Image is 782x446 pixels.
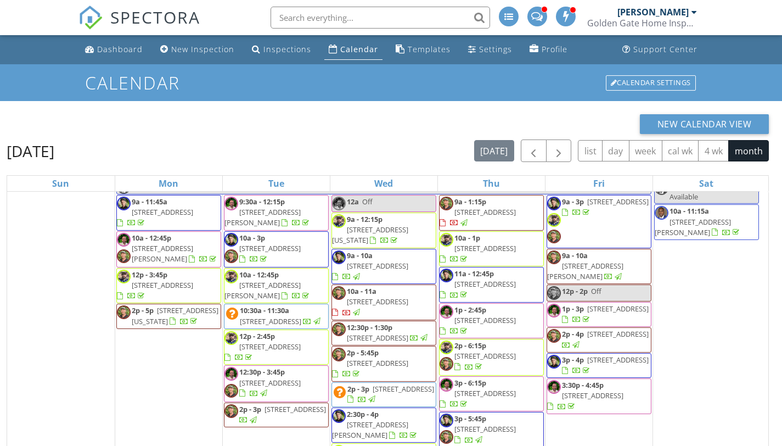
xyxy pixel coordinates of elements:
[117,197,131,210] img: jakelyonashihomeinspector.png
[239,378,301,388] span: [STREET_ADDRESS]
[391,40,455,60] a: Templates
[263,44,311,54] div: Inspections
[525,40,572,60] a: Profile
[670,206,709,216] span: 10a - 11:15a
[440,269,516,299] a: 11a - 12:45p [STREET_ADDRESS]
[562,391,623,400] span: [STREET_ADDRESS]
[239,404,326,425] a: 2p - 3p [STREET_ADDRESS]
[224,304,329,328] a: 10:30a - 11:30a [STREET_ADDRESS]
[156,40,239,60] a: New Inspection
[547,302,651,327] a: 1p - 3p [STREET_ADDRESS]
[587,329,649,339] span: [STREET_ADDRESS]
[116,195,221,231] a: 9a - 11:45a [STREET_ADDRESS]
[606,75,696,91] div: Calendar Settings
[239,342,301,352] span: [STREET_ADDRESS]
[117,270,131,283] img: img_6586.jpeg
[132,233,171,243] span: 10a - 12:45p
[50,176,71,191] a: Sunday
[562,250,588,260] span: 9a - 10a
[373,384,434,394] span: [STREET_ADDRESS]
[224,270,311,300] a: 10a - 12:45p [STREET_ADDRESS][PERSON_NAME]
[239,367,285,377] span: 12:30p - 3:45p
[117,270,193,300] a: 12p - 3:45p [STREET_ADDRESS]
[454,341,486,350] span: 2p - 6:15p
[224,197,311,227] a: 9:30a - 12:15p [STREET_ADDRESS][PERSON_NAME]
[547,250,561,264] img: jasonnagelinternachicertifiedhomeinspector.png
[332,214,346,228] img: img_6586.jpeg
[440,197,453,210] img: jasonnagelinternachicertifiedhomeinspector.png
[239,270,279,280] span: 10a - 12:45p
[440,430,453,444] img: jasonnagelinternachicertifiedhomeinspector.png
[562,197,649,217] a: 9a - 3p [STREET_ADDRESS]
[454,233,480,243] span: 10a - 1p
[440,378,453,392] img: williammillerheadshot.png
[547,353,651,378] a: 3p - 4p [STREET_ADDRESS]
[224,403,329,427] a: 2p - 3p [STREET_ADDRESS]
[240,305,322,326] a: 10:30a - 11:30a [STREET_ADDRESS]
[132,270,167,280] span: 12p - 3:45p
[332,409,419,440] a: 2:30p - 4p [STREET_ADDRESS][PERSON_NAME]
[117,233,131,247] img: williammillerheadshot.png
[332,409,346,423] img: jakelyonashihomeinspector.png
[454,269,494,278] span: 11a - 12:45p
[97,44,143,54] div: Dashboard
[578,140,603,161] button: list
[562,329,649,349] a: 2p - 4p [STREET_ADDRESS]
[271,7,490,29] input: Search everything...
[224,384,238,398] img: jasonnagelinternachicertifiedhomeinspector.png
[547,250,623,281] a: 9a - 10a [STREET_ADDRESS][PERSON_NAME]
[454,305,486,315] span: 1p - 2:45p
[266,176,286,191] a: Tuesday
[440,305,453,319] img: williammillerheadshot.png
[655,206,741,237] a: 10a - 11:15a [STREET_ADDRESS][PERSON_NAME]
[332,225,408,245] span: [STREET_ADDRESS][US_STATE]
[331,346,436,382] a: 2p - 5:45p [STREET_ADDRESS]
[116,231,221,267] a: 10a - 12:45p [STREET_ADDRESS][PERSON_NAME]
[239,197,285,207] span: 9:30a - 12:15p
[117,249,131,263] img: jasonnagelinternachicertifiedhomeinspector.png
[547,261,623,281] span: [STREET_ADDRESS][PERSON_NAME]
[224,280,301,300] span: [STREET_ADDRESS][PERSON_NAME]
[454,197,486,207] span: 9a - 1:15p
[78,15,200,38] a: SPECTORA
[655,217,731,237] span: [STREET_ADDRESS][PERSON_NAME]
[629,140,662,161] button: week
[224,207,301,227] span: [STREET_ADDRESS][PERSON_NAME]
[347,384,369,394] span: 2p - 3p
[240,316,301,326] span: [STREET_ADDRESS]
[547,380,623,411] a: 3:30p - 4:45p [STREET_ADDRESS]
[347,409,379,419] span: 2:30p - 4p
[662,140,699,161] button: cal wk
[546,140,572,162] button: Next month
[474,140,514,161] button: [DATE]
[670,181,755,202] span: [PERSON_NAME]'s Available
[562,286,588,296] span: 12p - 2p
[132,305,218,326] span: [STREET_ADDRESS][US_STATE]
[440,305,516,336] a: 1p - 2:45p [STREET_ADDRESS]
[347,286,376,296] span: 10a - 11a
[347,297,408,306] span: [STREET_ADDRESS]
[440,197,516,227] a: 9a - 1:15p [STREET_ADDRESS]
[224,367,238,381] img: williammillerheadshot.png
[602,140,629,161] button: day
[542,44,567,54] div: Profile
[547,355,561,369] img: jakelyonashihomeinspector.png
[224,249,238,263] img: jasonnagelinternachicertifiedhomeinspector.png
[562,355,649,375] a: 3p - 4p [STREET_ADDRESS]
[324,40,382,60] a: Calendar
[239,331,275,341] span: 12p - 2:45p
[454,388,516,398] span: [STREET_ADDRESS]
[454,207,516,217] span: [STREET_ADDRESS]
[728,140,769,161] button: month
[116,268,221,304] a: 12p - 3:45p [STREET_ADDRESS]
[347,197,359,207] span: 12a
[132,197,167,207] span: 9a - 11:45a
[697,176,716,191] a: Saturday
[331,213,436,248] a: 9a - 12:15p [STREET_ADDRESS][US_STATE]
[547,195,651,248] a: 9a - 3p [STREET_ADDRESS]
[547,380,561,394] img: williammillerheadshot.png
[224,195,329,231] a: 9:30a - 12:15p [STREET_ADDRESS][PERSON_NAME]
[479,44,512,54] div: Settings
[440,414,453,427] img: jakelyonashihomeinspector.png
[547,213,561,227] img: img_6586.jpeg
